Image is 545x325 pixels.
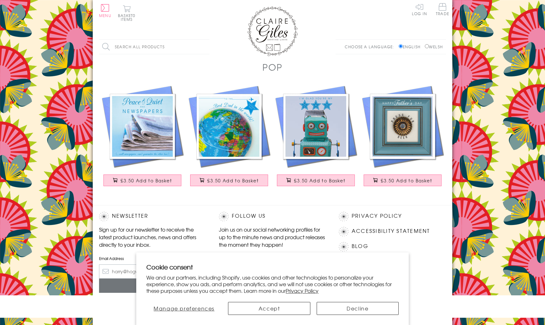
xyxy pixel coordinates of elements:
[399,44,424,50] label: English
[118,5,135,21] button: Basket0 items
[99,13,111,18] span: Menu
[359,83,446,170] img: Father's Day Card, Happy Father's Day, Press for Beer
[247,6,298,56] img: Claire Giles Greetings Cards
[146,274,399,294] p: We and our partners, including Shopify, use cookies and other technologies to personalize your ex...
[146,302,222,315] button: Manage preferences
[352,227,430,235] a: Accessibility Statement
[352,212,402,220] a: Privacy Policy
[345,44,397,50] p: Choose a language:
[219,226,326,248] p: Join us on our social networking profiles for up to the minute news and product releases the mome...
[294,177,345,184] span: £3.50 Add to Basket
[262,61,283,74] h1: POP
[286,287,319,294] a: Privacy Policy
[121,13,135,22] span: 0 items
[228,302,310,315] button: Accept
[425,44,429,48] input: Welsh
[272,83,359,192] a: Father's Day Card, Robot, I'm Glad You're My Dad £3.50 Add to Basket
[317,302,399,315] button: Decline
[120,177,172,184] span: £3.50 Add to Basket
[103,174,182,186] button: £3.50 Add to Basket
[359,83,446,192] a: Father's Day Card, Happy Father's Day, Press for Beer £3.50 Add to Basket
[381,177,432,184] span: £3.50 Add to Basket
[99,279,206,293] input: Subscribe
[425,44,443,50] label: Welsh
[364,174,442,186] button: £3.50 Add to Basket
[399,44,403,48] input: English
[99,256,206,261] label: Email Address
[207,177,259,184] span: £3.50 Add to Basket
[186,83,272,170] img: Father's Day Card, Globe, Best Dad in the World
[99,4,111,17] button: Menu
[219,212,326,221] h2: Follow Us
[436,3,449,17] a: Trade
[99,40,209,54] input: Search all products
[203,40,209,54] input: Search
[99,212,206,221] h2: Newsletter
[146,263,399,271] h2: Cookie consent
[99,226,206,248] p: Sign up for our newsletter to receive the latest product launches, news and offers directly to yo...
[99,264,206,279] input: harry@hogwarts.edu
[99,83,186,192] a: Father's Day Card, Newspapers, Peace and Quiet and Newspapers £3.50 Add to Basket
[272,83,359,170] img: Father's Day Card, Robot, I'm Glad You're My Dad
[99,83,186,170] img: Father's Day Card, Newspapers, Peace and Quiet and Newspapers
[352,242,368,251] a: Blog
[412,3,427,15] a: Log In
[154,304,214,312] span: Manage preferences
[190,174,268,186] button: £3.50 Add to Basket
[277,174,355,186] button: £3.50 Add to Basket
[186,83,272,192] a: Father's Day Card, Globe, Best Dad in the World £3.50 Add to Basket
[436,3,449,15] span: Trade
